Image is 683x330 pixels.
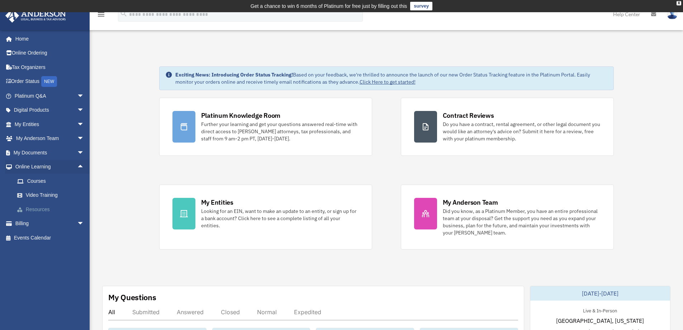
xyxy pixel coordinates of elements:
div: My Anderson Team [443,198,498,207]
div: Further your learning and get your questions answered real-time with direct access to [PERSON_NAM... [201,121,359,142]
a: Billingarrow_drop_down [5,217,95,231]
span: arrow_drop_down [77,89,91,103]
strong: Exciting News: Introducing Order Status Tracking! [175,71,293,78]
a: Platinum Q&Aarrow_drop_down [5,89,95,103]
a: Resources [10,202,95,217]
div: Do you have a contract, rental agreement, or other legal document you would like an attorney's ad... [443,121,601,142]
a: Click Here to get started! [360,79,416,85]
a: Video Training [10,188,95,203]
a: My Anderson Teamarrow_drop_down [5,131,95,146]
div: Platinum Knowledge Room [201,111,281,120]
div: All [108,308,115,316]
a: menu [97,13,105,19]
span: arrow_drop_down [77,117,91,132]
div: Submitted [132,308,160,316]
span: arrow_drop_down [77,145,91,160]
span: arrow_drop_down [77,131,91,146]
i: menu [97,10,105,19]
div: Did you know, as a Platinum Member, you have an entire professional team at your disposal? Get th... [443,208,601,236]
a: My Documentsarrow_drop_down [5,145,95,160]
a: Contract Reviews Do you have a contract, rental agreement, or other legal document you would like... [401,98,614,156]
div: Normal [257,308,277,316]
div: Looking for an EIN, want to make an update to an entity, or sign up for a bank account? Click her... [201,208,359,229]
a: Online Learningarrow_drop_up [5,160,95,174]
a: Digital Productsarrow_drop_down [5,103,95,117]
a: Online Ordering [5,46,95,60]
div: Expedited [294,308,321,316]
div: Live & In-Person [577,306,623,314]
a: My Anderson Team Did you know, as a Platinum Member, you have an entire professional team at your... [401,185,614,250]
div: My Entities [201,198,233,207]
div: Closed [221,308,240,316]
div: [DATE]-[DATE] [530,286,670,301]
div: Contract Reviews [443,111,494,120]
div: My Questions [108,292,156,303]
a: survey [410,2,432,10]
div: NEW [41,76,57,87]
a: My Entities Looking for an EIN, want to make an update to an entity, or sign up for a bank accoun... [159,185,372,250]
div: Answered [177,308,204,316]
span: arrow_drop_down [77,103,91,118]
a: Courses [10,174,95,188]
i: search [120,10,128,18]
div: close [677,1,681,5]
a: Order StatusNEW [5,74,95,89]
a: Tax Organizers [5,60,95,74]
div: Get a chance to win 6 months of Platinum for free just by filling out this [251,2,407,10]
span: arrow_drop_down [77,217,91,231]
a: Home [5,32,91,46]
img: Anderson Advisors Platinum Portal [3,9,68,23]
a: Events Calendar [5,231,95,245]
div: Based on your feedback, we're thrilled to announce the launch of our new Order Status Tracking fe... [175,71,608,85]
img: User Pic [667,9,678,19]
a: Platinum Knowledge Room Further your learning and get your questions answered real-time with dire... [159,98,372,156]
span: arrow_drop_up [77,160,91,175]
a: My Entitiesarrow_drop_down [5,117,95,131]
span: [GEOGRAPHIC_DATA], [US_STATE] [556,316,644,325]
